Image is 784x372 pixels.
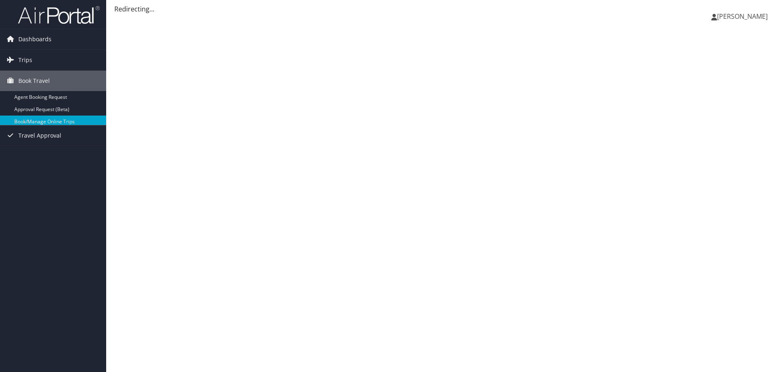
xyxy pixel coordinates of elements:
[18,125,61,146] span: Travel Approval
[18,50,32,70] span: Trips
[18,71,50,91] span: Book Travel
[711,4,776,29] a: [PERSON_NAME]
[114,4,776,14] div: Redirecting...
[18,5,100,25] img: airportal-logo.png
[717,12,768,21] span: [PERSON_NAME]
[18,29,51,49] span: Dashboards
